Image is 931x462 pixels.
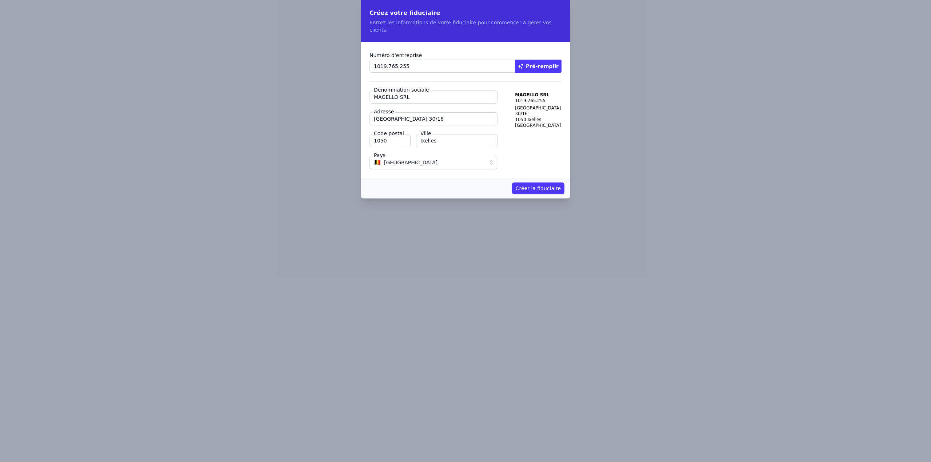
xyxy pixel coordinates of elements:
[369,156,497,169] button: 🇧🇪 [GEOGRAPHIC_DATA]
[419,130,433,137] label: Ville
[369,51,562,60] label: Numéro d'entreprise
[515,122,562,128] p: [GEOGRAPHIC_DATA]
[372,108,395,115] label: Adresse
[515,60,562,73] button: Pré-remplir
[515,117,562,122] p: 1050 Ixelles
[372,86,431,93] label: Dénomination sociale
[372,152,387,159] label: Pays
[512,182,564,194] button: Créer la fiduciaire
[515,98,562,104] p: 1019.765.255
[374,160,381,165] span: 🇧🇪
[372,130,405,137] label: Code postal
[369,19,562,33] p: Entrez les informations de votre fiduciaire pour commencer à gérer vos clients.
[515,105,562,117] p: [GEOGRAPHIC_DATA] 30/16
[515,92,562,98] p: MAGELLO SRL
[369,9,562,17] h2: Créez votre fiduciaire
[369,60,515,73] input: 0123.456.789
[384,158,437,167] span: [GEOGRAPHIC_DATA]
